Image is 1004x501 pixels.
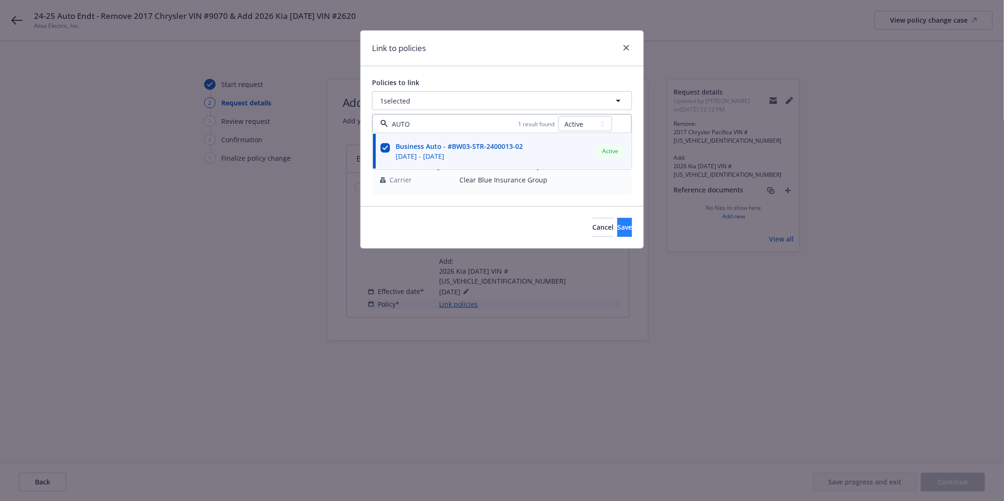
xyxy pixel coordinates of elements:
span: Carrier [389,175,412,185]
span: Active [601,147,620,155]
a: close [621,42,632,53]
span: Clear Blue Insurance Group [459,175,624,185]
span: Cancel [592,223,614,232]
h1: Link to policies [372,42,426,54]
span: [DATE] - [DATE] [396,151,523,161]
input: Filter by keyword [388,119,518,129]
span: 1 result found [518,120,554,128]
span: 1 selected [380,96,410,106]
strong: Business Auto - #BW03-STR-2400013-02 [396,142,523,151]
button: Save [617,218,632,237]
span: Policies to link [372,78,419,87]
span: Save [617,223,632,232]
button: 1selected [372,91,632,110]
button: Cancel [592,218,614,237]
